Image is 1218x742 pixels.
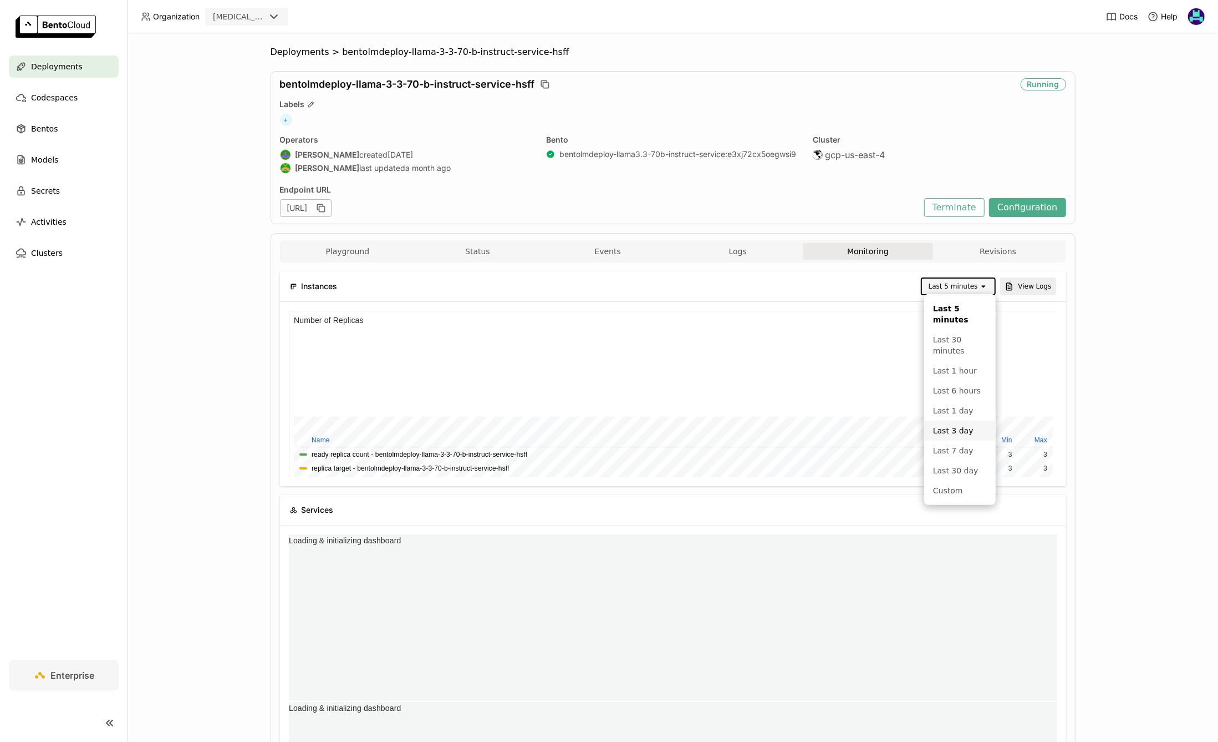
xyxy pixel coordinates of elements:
[51,670,95,681] span: Enterprise
[546,135,799,145] div: Bento
[729,246,747,256] span: Logs
[280,163,533,174] div: last updated
[280,185,919,195] div: Endpoint URL
[280,199,332,217] div: [URL]
[933,405,987,416] div: Last 1 day
[1000,277,1056,295] button: View Logs
[329,47,343,58] span: >
[280,99,1066,109] div: Labels
[153,12,200,22] span: Organization
[271,47,1076,58] nav: Breadcrumbs navigation
[281,163,291,173] img: Steve Guo
[9,55,119,78] a: Deployments
[933,334,987,356] div: Last 30 minutes
[933,303,987,325] div: Last 5 minutes
[302,504,334,516] span: Services
[295,163,360,173] strong: [PERSON_NAME]
[9,242,119,264] a: Clusters
[9,660,119,691] a: Enterprise
[31,122,58,135] span: Bentos
[933,485,987,496] div: Custom
[280,135,533,145] div: Operators
[559,149,796,159] a: bentolmdeploy-llama3.3-70b-instruct-service:e3xj72cx5oegwsi9
[9,180,119,202] a: Secrets
[933,243,1063,260] button: Revisions
[803,243,933,260] button: Monitoring
[813,135,1066,145] div: Cluster
[295,150,360,160] strong: [PERSON_NAME]
[31,153,58,166] span: Models
[1161,12,1178,22] span: Help
[9,149,119,171] a: Models
[924,198,985,217] button: Terminate
[1021,78,1066,90] div: Running
[289,311,1057,477] iframe: Number of Replicas
[406,163,451,173] span: a month ago
[933,465,987,476] div: Last 30 day
[933,385,987,396] div: Last 6 hours
[280,149,533,160] div: created
[979,282,988,291] svg: open
[31,60,83,73] span: Deployments
[1119,12,1138,22] span: Docs
[1106,11,1138,22] a: Docs
[31,215,67,229] span: Activities
[543,243,673,260] button: Events
[271,47,329,58] span: Deployments
[280,114,292,126] span: +
[283,243,413,260] button: Playground
[933,425,987,436] div: Last 3 day
[289,534,1057,701] iframe: Request Per Second
[9,118,119,140] a: Bentos
[1148,11,1178,22] div: Help
[9,211,119,233] a: Activities
[933,445,987,456] div: Last 7 day
[924,294,996,505] ul: Menu
[31,246,63,260] span: Clusters
[342,47,569,58] span: bentolmdeploy-llama-3-3-70-b-instruct-service-hsff
[933,365,987,376] div: Last 1 hour
[213,11,265,22] div: [MEDICAL_DATA]
[302,280,338,292] span: Instances
[280,78,535,90] span: bentolmdeploy-llama-3-3-70-b-instruct-service-hsff
[31,91,78,104] span: Codespaces
[9,87,119,109] a: Codespaces
[388,150,414,160] span: [DATE]
[16,16,96,38] img: logo
[1188,8,1205,25] img: David Zhu
[989,198,1066,217] button: Configuration
[412,243,543,260] button: Status
[825,149,885,160] span: gcp-us-east-4
[281,150,291,160] img: Shenyang Zhao
[266,12,267,23] input: Selected revia.
[929,281,978,292] div: Last 5 minutes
